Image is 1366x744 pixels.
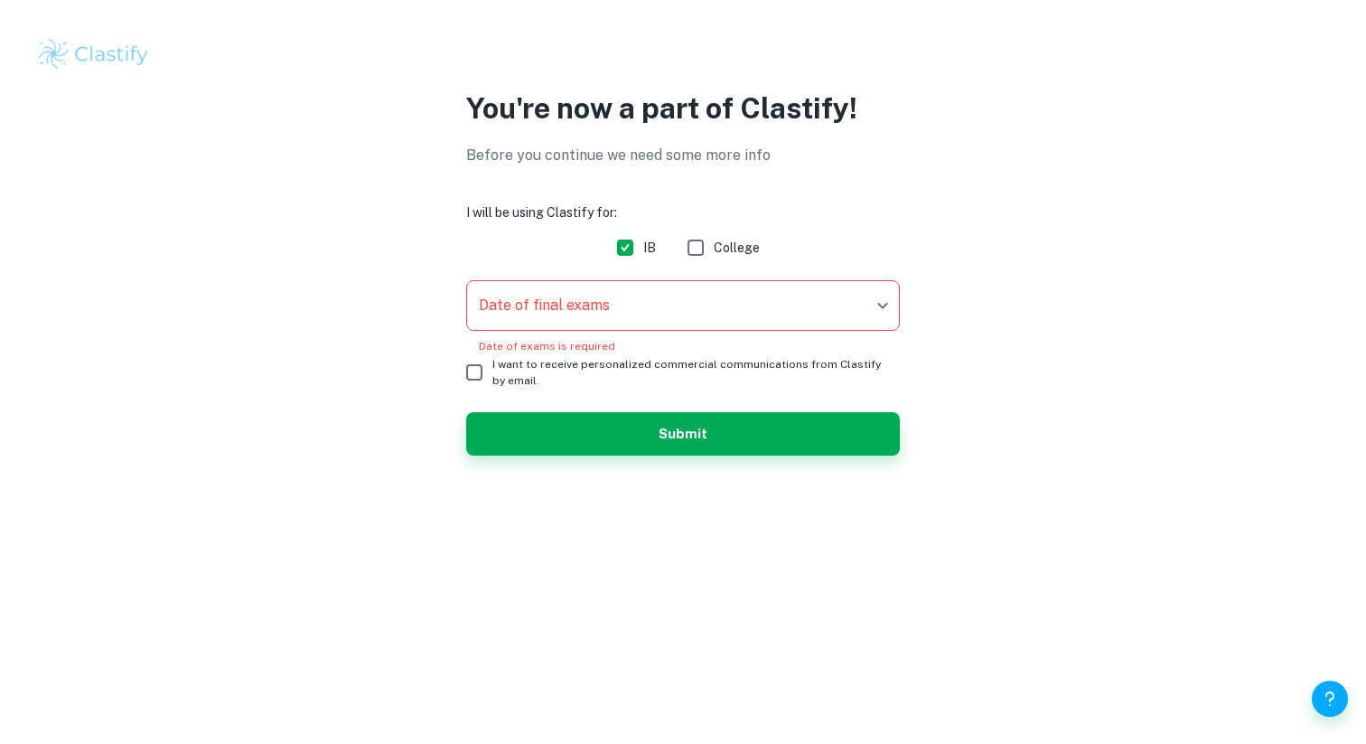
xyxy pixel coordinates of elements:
[36,36,1330,72] a: Clastify logo
[466,202,900,222] h6: I will be using Clastify for:
[492,356,885,389] span: I want to receive personalized commercial communications from Clastify by email.
[714,238,760,258] span: College
[1312,681,1348,717] button: Help and Feedback
[36,36,151,72] img: Clastify logo
[643,238,656,258] span: IB
[466,412,900,456] button: Submit
[466,87,900,130] p: You're now a part of Clastify!
[466,145,900,166] p: Before you continue we need some more info
[479,338,887,354] p: Date of exams is required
